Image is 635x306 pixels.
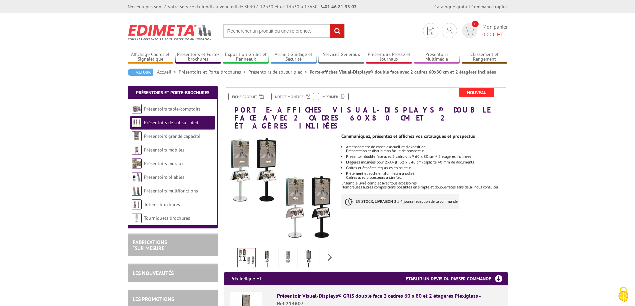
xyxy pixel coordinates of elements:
a: Affichage Cadres et Signalétique [128,52,174,63]
strong: Communiquez, présentez et affichez vos catalogues et prospectus [341,133,475,139]
span: 0 [472,21,479,27]
li: Cadres et étagères réglables en hauteur [346,166,507,170]
a: Notice Montage [271,93,314,100]
a: Tourniquets brochures [144,215,190,221]
li: Etagères inclinées pour 2xA4 (H 32 x L 46 cm) capacité 40 mm de documents [346,160,507,164]
a: Fiche produit [228,93,267,100]
a: Présentoirs pliables [144,174,184,180]
a: Présentoirs mobiles [144,147,184,153]
input: rechercher [330,24,344,38]
a: Présentoirs de sol sur pied [248,69,310,75]
a: Présentoirs grande capacité [144,133,200,139]
li: Porte-affiches Visual-Displays® double face avec 2 cadres 60x80 cm et 2 étagères inclinées [310,69,496,75]
img: Présentoirs multifonctions [132,186,142,196]
a: FABRICATIONS"Sur Mesure" [133,239,167,251]
img: Présentoirs table/comptoirs [132,104,142,114]
a: LES NOUVEAUTÉS [133,270,174,276]
span: 0,00 [482,31,493,38]
a: Présentoirs muraux [144,160,184,166]
li: Piètement et socle en aluminium anodisé. Cadres avec protecteurs antireflet. [346,171,507,179]
img: porte_affiches_visual_displays_double_face_2_cadres_60x80_cm_et_2_etageres_inclinees_finition_alu... [224,134,337,246]
strong: EN STOCK, LIVRAISON 3 à 4 jours [356,199,412,204]
img: Présentoirs muraux [132,158,142,168]
strong: 01 46 81 33 03 [321,4,357,10]
img: presentoir_pour_magazines_et_brochures_modulable_sur_pied_avec_8_etageres_double_face_new_new_214... [280,249,296,270]
img: Présentoirs pliables [132,172,142,182]
a: Retour [128,69,153,76]
a: Présentoirs et Porte-brochures [136,90,209,96]
a: Totems brochures [144,201,180,207]
a: Exposition Grilles et Panneaux [223,52,269,63]
p: Ensemble livré complet avec tous accessoires. [341,181,507,185]
img: Edimeta [128,20,213,45]
span: Next [327,252,333,263]
a: Classement et Rangement [462,52,508,63]
a: Catalogue gratuit [434,4,470,10]
input: Rechercher un produit ou une référence... [223,24,345,38]
img: Présentoirs grande capacité [132,131,142,141]
img: presentoir_pour_magazines_et_brochures_modulable_sur_pied_avec_8_etageres_double_face_new_new_214... [321,249,337,270]
a: Présentoirs et Porte-brochures [179,69,248,75]
img: porte_affiches_visual_displays_double_face_2_cadres_60x80_cm_et_2_etageres_inclinees_finition_alu... [238,248,255,269]
img: devis rapide [427,27,434,35]
p: Aménagement de zones d'accueil et d'exposition. Présentation et distribution facile de prospectus [346,145,507,153]
div: | [434,3,508,10]
span: € HT [482,31,508,38]
p: à réception de la commande [341,194,459,209]
a: Accueil Guidage et Sécurité [271,52,317,63]
img: Présentoirs mobiles [132,145,142,155]
div: Nos équipes sont à votre service du lundi au vendredi de 8h30 à 12h30 et de 13h30 à 17h30 [128,3,357,10]
li: Présentoir double face avec 2 cadro-clic® 60 x 80 cm + 2 étagères inclinées [346,154,507,158]
img: Tourniquets brochures [132,213,142,223]
a: Accueil [157,69,179,75]
h1: Porte-affiches Visual-Displays® double face avec 2 cadres 60x80 cm et 2 étagères inclinées [219,88,513,130]
a: Imprimer [318,93,349,100]
h3: Etablir un devis ou passer commande [406,272,508,285]
img: devis rapide [446,27,453,35]
a: Services Généraux [318,52,364,63]
a: Présentoirs multifonctions [144,188,198,194]
a: devis rapide 0 Mon panier 0,00€ HT [460,23,508,38]
img: devis rapide [465,27,474,35]
a: Commande rapide [471,4,508,10]
span: Nouveau [459,88,494,97]
img: Totems brochures [132,199,142,209]
a: LES PROMOTIONS [133,296,174,302]
p: Nombreuses autres compositions possibles en simple et double-faces sans délai, nous consulter [341,185,507,189]
a: Présentoirs Multimédia [414,52,460,63]
a: Présentoirs de sol sur pied [144,120,198,126]
a: Présentoirs table/comptoirs [144,106,201,112]
a: Présentoirs et Porte-brochures [175,52,221,63]
img: Présentoirs de sol sur pied [132,118,142,128]
button: Cookies (fenêtre modale) [612,283,635,306]
a: Présentoirs Presse et Journaux [366,52,412,63]
img: porte_affiches_visual_displays_double_faces_avec_2__cadres_60x80_cm_et_2_etageres_inclinees_finit... [259,249,275,270]
img: porte_affiches_visual_displays_double_faces_avec_2__cadres_60x80_cm_et_2_etageres_inclinees_finit... [301,249,317,270]
img: Cookies (fenêtre modale) [615,286,632,303]
p: Prix indiqué HT [230,272,262,285]
span: Mon panier [482,23,508,38]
